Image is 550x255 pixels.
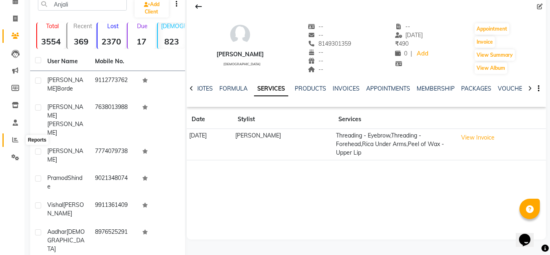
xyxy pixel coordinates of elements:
[366,85,410,92] a: APPOINTMENTS
[475,62,507,74] button: View Album
[187,110,233,129] th: Date
[223,62,261,66] span: [DEMOGRAPHIC_DATA]
[47,228,66,235] span: Aadhar
[67,36,95,47] strong: 369
[40,22,65,30] p: Total
[37,36,65,47] strong: 3554
[161,22,186,30] p: [DEMOGRAPHIC_DATA]
[395,40,409,47] span: 490
[47,76,83,92] span: [PERSON_NAME]
[47,103,83,119] span: [PERSON_NAME]
[219,85,247,92] a: FORMULA
[97,36,125,47] strong: 2370
[498,85,530,92] a: VOUCHERS
[254,82,288,96] a: SERVICES
[90,98,138,142] td: 7638013988
[47,228,85,253] span: [DEMOGRAPHIC_DATA]
[308,23,323,30] span: --
[411,49,412,58] span: |
[216,50,264,59] div: [PERSON_NAME]
[457,131,498,144] button: View Invoice
[47,147,83,163] span: [PERSON_NAME]
[395,31,423,39] span: [DATE]
[417,85,455,92] a: MEMBERSHIP
[475,49,515,61] button: View Summary
[308,31,323,39] span: --
[308,49,323,56] span: --
[415,48,430,60] a: Add
[395,50,407,57] span: 0
[233,129,334,160] td: [PERSON_NAME]
[90,52,138,71] th: Mobile No.
[308,40,351,47] span: 8149301359
[334,110,455,129] th: Services
[228,22,252,47] img: avatar
[233,110,334,129] th: Stylist
[158,36,186,47] strong: 823
[308,57,323,64] span: --
[128,36,155,47] strong: 17
[47,201,84,217] span: [PERSON_NAME]
[90,142,138,169] td: 7774079738
[71,22,95,30] p: Recent
[47,201,63,208] span: Vishal
[395,23,411,30] span: --
[295,85,326,92] a: PRODUCTS
[101,22,125,30] p: Lost
[47,174,68,182] span: Pramod
[194,85,213,92] a: NOTES
[129,22,155,30] p: Due
[475,36,495,48] button: Invoice
[308,66,323,73] span: --
[461,85,491,92] a: PACKAGES
[90,169,138,196] td: 9021348074
[395,40,399,47] span: ₹
[47,120,83,136] span: [PERSON_NAME]
[334,129,455,160] td: Threading - Eyebrow,Threading - Forehead,Rica Under Arms,Peel of Wax - Upper Lip
[516,222,542,247] iframe: chat widget
[187,129,233,160] td: [DATE]
[475,23,509,35] button: Appointment
[333,85,360,92] a: INVOICES
[26,135,48,145] div: Reports
[42,52,90,71] th: User Name
[57,85,73,92] span: Borde
[90,196,138,223] td: 9911361409
[90,71,138,98] td: 9112773762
